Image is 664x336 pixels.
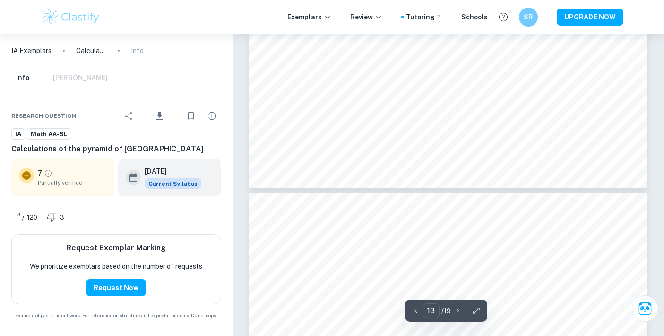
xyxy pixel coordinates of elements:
[44,210,69,225] div: Dislike
[287,12,331,22] p: Exemplars
[86,279,146,296] button: Request Now
[145,166,194,177] h6: [DATE]
[11,312,221,319] span: Example of past student work. For reference on structure and expectations only. Do not copy.
[350,12,382,22] p: Review
[11,68,34,88] button: Info
[181,106,200,125] div: Bookmark
[27,130,71,139] span: Math AA-SL
[27,128,71,140] a: Math AA-SL
[441,306,451,316] p: / 19
[11,112,77,120] span: Research question
[55,213,69,222] span: 3
[140,104,180,128] div: Download
[41,8,101,27] img: Clastify logo
[11,128,25,140] a: IA
[38,178,107,187] span: Partially verified
[557,9,623,26] button: UPGRADE NOW
[202,106,221,125] div: Report issue
[406,12,442,22] a: Tutoring
[76,45,106,56] p: Calculations of the pyramid of [GEOGRAPHIC_DATA]
[66,242,166,254] h6: Request Exemplar Marking
[22,213,43,222] span: 120
[632,295,658,322] button: Ask Clai
[461,12,488,22] a: Schools
[11,143,221,155] h6: Calculations of the pyramid of [GEOGRAPHIC_DATA]
[145,178,201,189] span: Current Syllabus
[11,210,43,225] div: Like
[519,8,538,27] button: SR
[38,168,42,178] p: 7
[30,261,202,272] p: We prioritize exemplars based on the number of requests
[145,178,201,189] div: This exemplar is based on the current syllabus. Feel free to refer to it for inspiration/ideas wh...
[131,45,144,56] p: Info
[11,45,52,56] a: IA Exemplars
[12,130,25,139] span: IA
[44,169,52,177] a: Grade partially verified
[120,106,138,125] div: Share
[495,9,511,25] button: Help and Feedback
[523,12,534,22] h6: SR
